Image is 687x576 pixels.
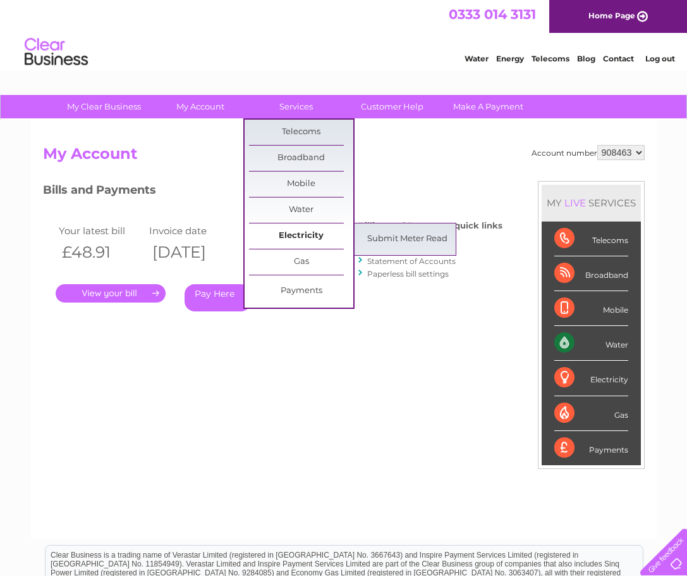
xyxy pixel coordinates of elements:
[562,197,588,209] div: LIVE
[56,284,166,303] a: .
[436,95,540,118] a: Make A Payment
[532,54,569,63] a: Telecoms
[554,222,628,256] div: Telecoms
[249,249,353,275] a: Gas
[46,7,643,61] div: Clear Business is a trading name of Verastar Limited (registered in [GEOGRAPHIC_DATA] No. 3667643...
[554,256,628,291] div: Broadband
[465,54,489,63] a: Water
[449,6,536,22] a: 0333 014 3131
[249,223,353,249] a: Electricity
[43,181,502,203] h3: Bills and Payments
[542,185,641,221] div: MY SERVICES
[496,54,524,63] a: Energy
[645,54,675,63] a: Log out
[43,145,645,169] h2: My Account
[56,239,147,265] th: £48.91
[249,197,353,223] a: Water
[249,172,353,197] a: Mobile
[340,95,444,118] a: Customer Help
[148,95,252,118] a: My Account
[249,279,353,304] a: Payments
[249,120,353,145] a: Telecoms
[249,146,353,171] a: Broadband
[532,145,645,160] div: Account number
[554,431,628,465] div: Payments
[146,239,237,265] th: [DATE]
[554,326,628,361] div: Water
[554,396,628,431] div: Gas
[358,221,502,230] h4: Billing and Payments quick links
[146,222,237,239] td: Invoice date
[367,256,456,266] a: Statement of Accounts
[185,284,251,311] a: Pay Here
[244,95,348,118] a: Services
[56,222,147,239] td: Your latest bill
[367,269,449,279] a: Paperless bill settings
[355,227,459,252] a: Submit Meter Read
[554,291,628,326] div: Mobile
[52,95,156,118] a: My Clear Business
[554,361,628,396] div: Electricity
[24,33,88,72] img: logo.png
[603,54,634,63] a: Contact
[577,54,595,63] a: Blog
